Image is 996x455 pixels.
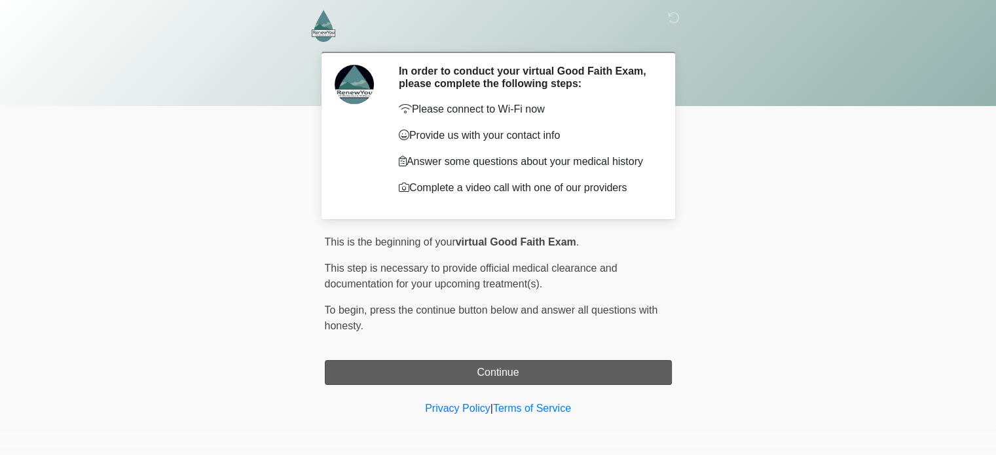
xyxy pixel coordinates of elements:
[490,403,493,414] a: |
[456,236,576,247] strong: virtual Good Faith Exam
[399,180,652,196] p: Complete a video call with one of our providers
[325,304,658,331] span: press the continue button below and answer all questions with honesty.
[325,236,456,247] span: This is the beginning of your
[576,236,579,247] span: .
[399,101,652,117] p: Please connect to Wi-Fi now
[312,10,336,42] img: RenewYou IV Hydration and Wellness Logo
[399,128,652,143] p: Provide us with your contact info
[399,65,652,90] h2: In order to conduct your virtual Good Faith Exam, please complete the following steps:
[325,360,672,385] button: Continue
[425,403,490,414] a: Privacy Policy
[335,65,374,104] img: Agent Avatar
[493,403,571,414] a: Terms of Service
[325,304,370,316] span: To begin,
[325,263,618,289] span: This step is necessary to provide official medical clearance and documentation for your upcoming ...
[399,154,652,170] p: Answer some questions about your medical history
